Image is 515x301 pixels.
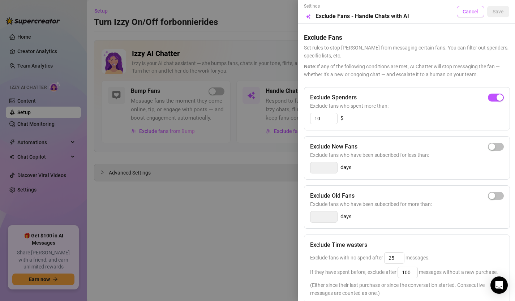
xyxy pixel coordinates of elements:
[457,6,484,17] button: Cancel
[304,44,509,60] span: Set rules to stop [PERSON_NAME] from messaging certain fans. You can filter out spenders, specifi...
[310,281,504,297] span: (Either since their last purchase or since the conversation started. Consecutive messages are cou...
[340,212,352,221] span: days
[310,102,504,110] span: Exclude fans who spent more than:
[310,142,357,151] h5: Exclude New Fans
[310,93,357,102] h5: Exclude Spenders
[310,200,504,208] span: Exclude fans who have been subscribed for more than:
[304,63,509,78] span: If any of the following conditions are met, AI Chatter will stop messaging the fan — whether it's...
[304,3,409,10] span: Settings
[304,64,317,69] span: Note:
[340,163,352,172] span: days
[463,9,478,14] span: Cancel
[310,241,367,249] h5: Exclude Time wasters
[487,6,509,17] button: Save
[304,33,509,42] h5: Exclude Fans
[310,255,430,261] span: Exclude fans with no spend after messages.
[310,192,355,200] h5: Exclude Old Fans
[316,12,409,21] h5: Exclude Fans - Handle Chats with AI
[490,276,508,294] div: Open Intercom Messenger
[310,269,498,275] span: If they have spent before, exclude after messages without a new purchase.
[310,151,504,159] span: Exclude fans who have been subscribed for less than:
[340,114,343,123] span: $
